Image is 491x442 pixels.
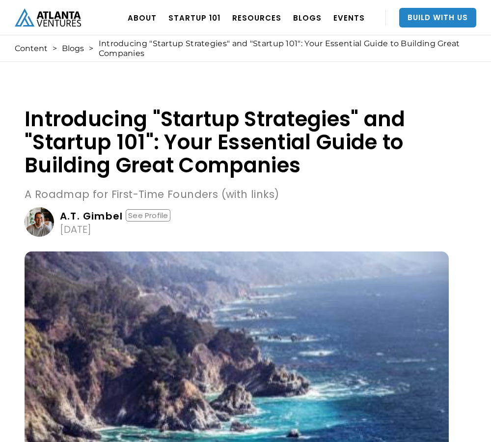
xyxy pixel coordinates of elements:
p: A Roadmap for First-Time Founders (with links) [25,187,449,202]
div: > [53,44,57,54]
a: Build With Us [399,8,476,28]
div: > [89,44,93,54]
div: Introducing "Startup Strategies" and "Startup 101": Your Essential Guide to Building Great Companies [99,39,471,58]
div: See Profile [126,209,170,221]
a: BLOGS [293,4,322,31]
a: EVENTS [333,4,365,31]
a: Blogs [62,44,84,54]
h1: Introducing "Startup Strategies" and "Startup 101": Your Essential Guide to Building Great Companies [25,108,449,177]
a: A.T. GimbelSee Profile[DATE] [25,207,449,237]
div: A.T. Gimbel [60,211,123,221]
a: RESOURCES [232,4,281,31]
a: ABOUT [128,4,157,31]
a: Content [15,44,48,54]
div: [DATE] [60,224,91,234]
a: Startup 101 [168,4,220,31]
